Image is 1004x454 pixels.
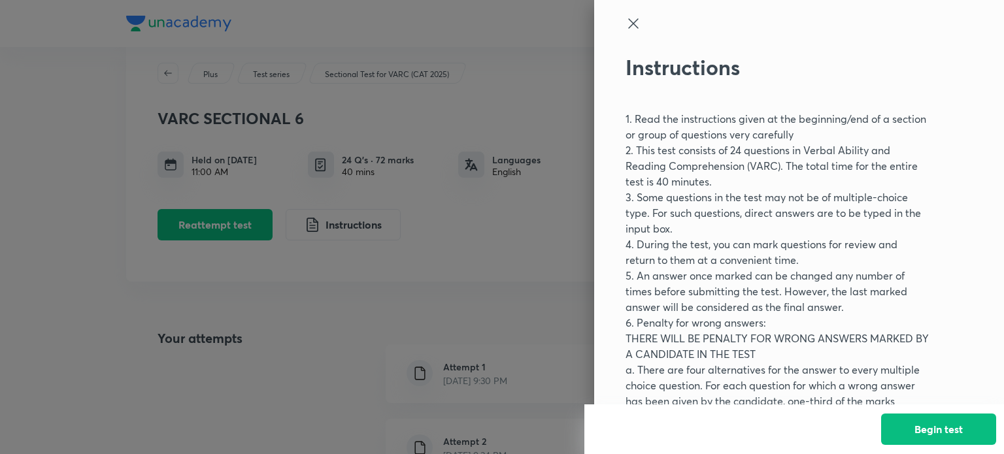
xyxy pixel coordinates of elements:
[626,315,929,331] p: 6. Penalty for wrong answers:
[626,111,929,142] p: 1. Read the instructions given at the beginning/end of a section or group of questions very caref...
[626,55,929,80] h2: Instructions
[626,142,929,189] p: 2. This test consists of 24 questions in Verbal Ability and Reading Comprehension (VARC). The tot...
[626,331,929,362] p: THERE WILL BE PENALTY FOR WRONG ANSWERS MARKED BY A CANDIDATE IN THE TEST
[881,413,996,445] button: Begin test
[626,268,929,315] p: 5. An answer once marked can be changed any number of times before submitting the test. However, ...
[626,362,929,425] p: a. There are four alternatives for the answer to every multiple choice question. For each questio...
[626,189,929,236] p: 3. Some questions in the test may not be of multiple-choice type. For such questions, direct answ...
[626,236,929,268] p: 4. During the test, you can mark questions for review and return to them at a convenient time.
